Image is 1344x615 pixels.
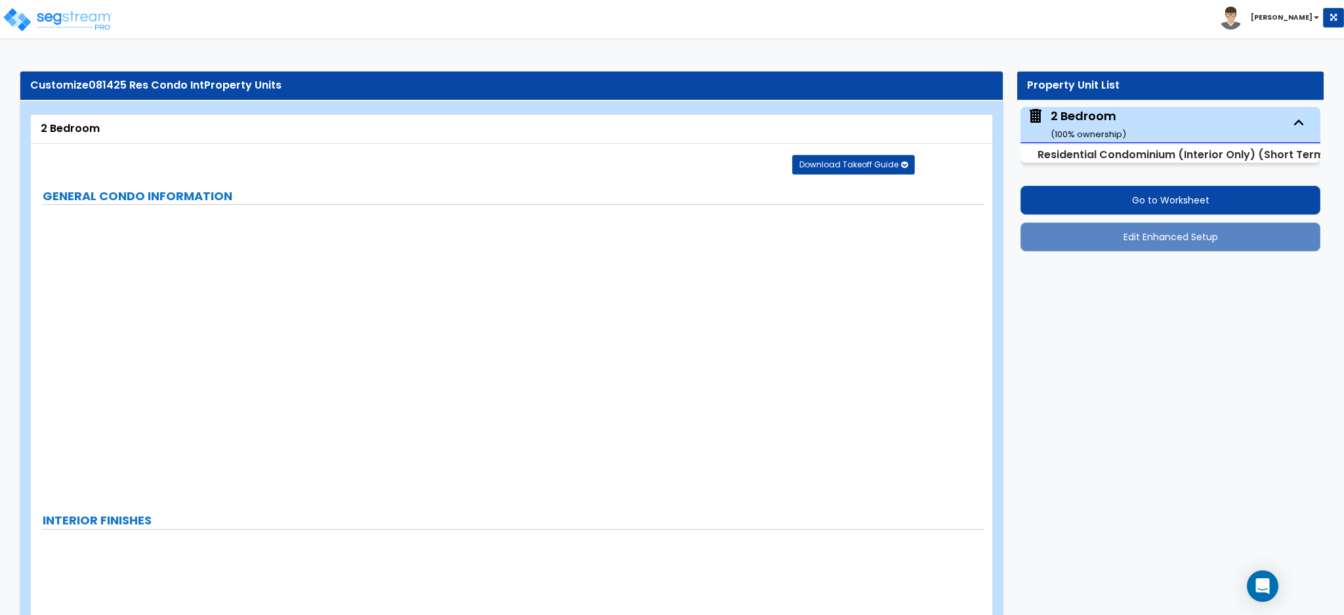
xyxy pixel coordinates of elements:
[41,121,982,137] div: 2 Bedroom
[43,188,984,205] label: GENERAL CONDO INFORMATION
[1020,223,1320,251] button: Edit Enhanced Setup
[1219,7,1242,30] img: avatar.png
[1051,108,1126,141] div: 2 Bedroom
[89,77,204,93] span: 081425 Res Condo Int
[43,512,984,529] label: INTERIOR FINISHES
[1020,186,1320,215] button: Go to Worksheet
[1247,570,1278,602] div: Open Intercom Messenger
[2,7,114,33] img: logo_pro_r.png
[1051,128,1126,140] small: ( 100 % ownership)
[1251,12,1312,22] b: [PERSON_NAME]
[799,159,898,170] span: Download Takeoff Guide
[1027,108,1044,125] img: building.svg
[792,155,915,175] button: Download Takeoff Guide
[30,78,993,93] div: Customize Property Units
[1027,78,1314,93] div: Property Unit List
[1027,108,1126,141] span: 2 Bedroom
